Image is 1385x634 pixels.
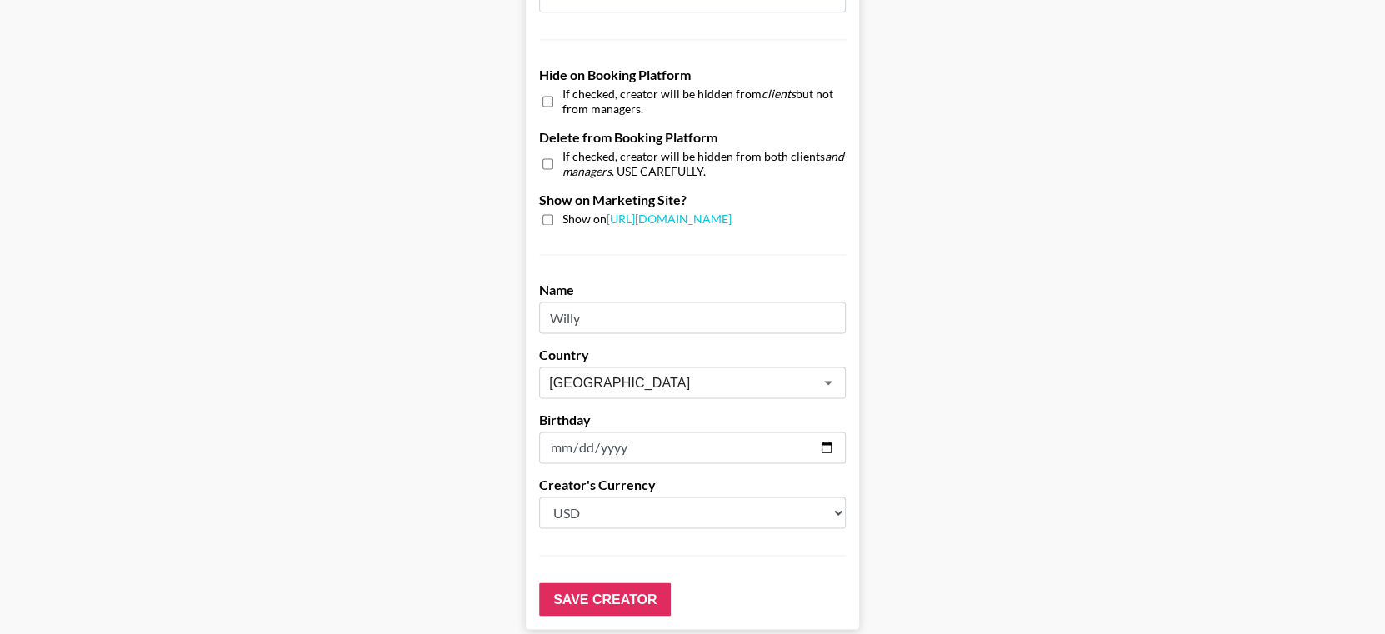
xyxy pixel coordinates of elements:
[539,582,671,616] input: Save Creator
[562,149,844,178] em: and managers
[539,477,846,493] label: Creator's Currency
[607,212,732,226] a: [URL][DOMAIN_NAME]
[562,212,732,227] span: Show on
[817,371,840,394] button: Open
[539,347,846,363] label: Country
[562,87,846,116] span: If checked, creator will be hidden from but not from managers.
[539,192,846,208] label: Show on Marketing Site?
[762,87,796,101] em: clients
[539,129,846,146] label: Delete from Booking Platform
[539,412,846,428] label: Birthday
[562,149,846,178] span: If checked, creator will be hidden from both clients . USE CAREFULLY.
[539,67,846,83] label: Hide on Booking Platform
[539,282,846,298] label: Name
